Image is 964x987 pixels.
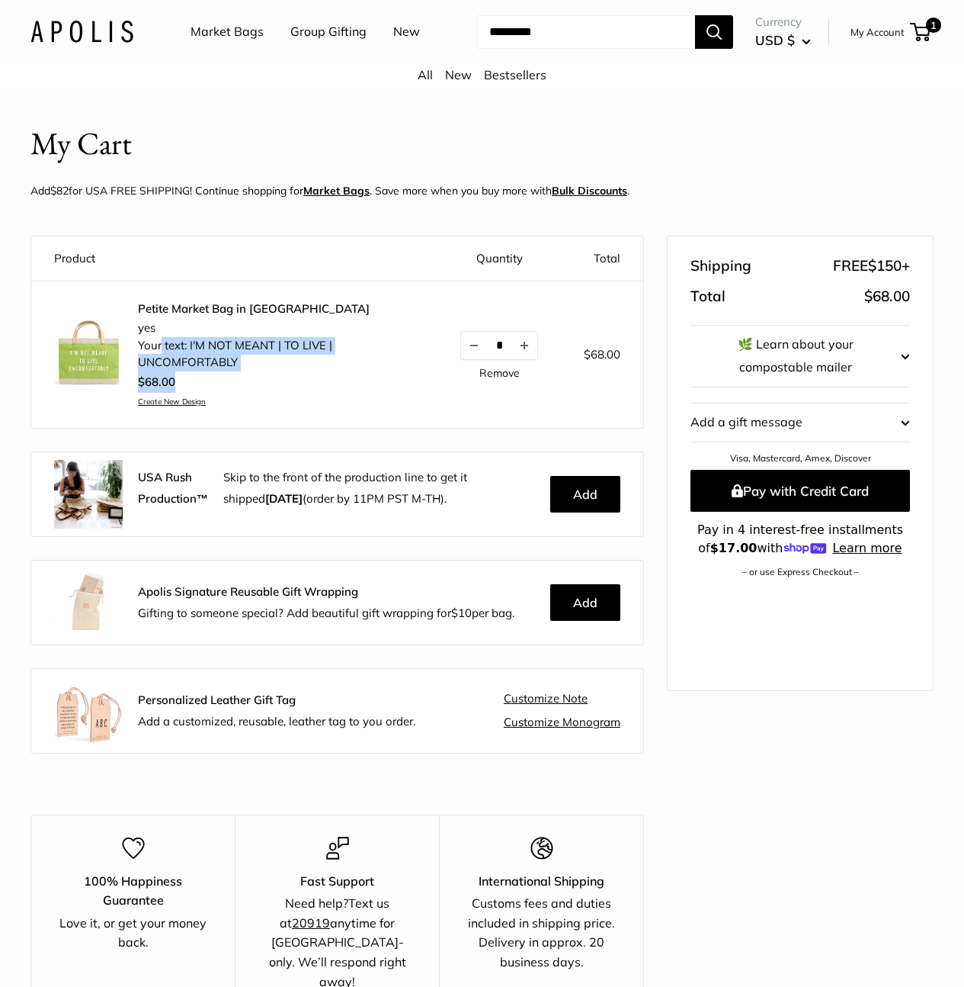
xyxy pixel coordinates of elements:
a: New [445,67,472,82]
a: Text us at20919 [280,895,389,931]
b: [DATE] [265,491,303,506]
span: FREE + [833,252,910,280]
span: Shipping [690,252,751,280]
th: Total [561,236,643,281]
span: $82 [50,184,69,198]
th: Product [31,236,437,281]
a: Remove [479,368,520,378]
input: Search... [477,15,695,49]
a: Petite Market Bag in [GEOGRAPHIC_DATA] [138,301,415,317]
input: Quantity [487,339,511,352]
h1: My Cart [30,121,132,166]
strong: Personalized Leather Gift Tag [138,693,296,707]
a: Bestsellers [484,67,546,82]
div: Love it, or get your money back. [58,914,208,953]
p: International Shipping [466,872,617,892]
a: Customize Monogram [504,715,620,729]
a: 1 [911,23,930,41]
p: Fast Support [262,872,412,892]
div: Customs fees and duties included in shipping price. Delivery in approx. 20 business days. [466,894,617,972]
th: Quantity [437,236,561,281]
a: New [393,21,420,43]
a: Customize Note [504,692,588,706]
span: Total [690,283,725,310]
span: Add a customized, reusable, leather tag to you order. [138,714,415,728]
a: All [418,67,433,82]
button: Add [550,584,620,621]
u: 20919 [292,915,330,931]
a: Visa, Mastercard, Amex, Discover [730,452,871,464]
button: Search [695,15,733,49]
strong: USA Rush Production™ [138,470,208,506]
button: Pay with Credit Card [690,470,910,512]
span: $68.00 [864,287,910,305]
img: Apolis_Leather-Gift-Tag_Group_180x.jpg [54,677,123,745]
img: rush.jpg [54,460,123,529]
p: Add for USA FREE SHIPPING! Continue shopping for . Save more when you buy more with . [30,181,629,201]
a: My Account [850,23,905,41]
button: Add [550,476,620,513]
p: 100% Happiness Guarantee [58,872,208,911]
span: $150 [868,256,902,275]
img: Apolis [30,21,133,43]
span: 1 [926,18,941,33]
span: $68.00 [138,375,175,389]
img: Petite Market Bag in Chartreuse [54,318,123,387]
button: Decrease quantity by 1 [461,332,487,359]
li: Your text: I'M NOT MEANT | TO LIVE | UNCOMFORTABLY [138,337,415,371]
iframe: PayPal-paypal [690,603,910,637]
span: Gifting to someone special? Add beautiful gift wrapping for per bag. [138,606,514,620]
strong: Apolis Signature Reusable Gift Wrapping [138,584,358,599]
span: USD $ [755,32,795,48]
img: Apolis_GiftWrapping_5_90x_2x.jpg [54,568,123,637]
a: Market Bags [191,21,264,43]
li: yes [138,320,415,337]
a: Create New Design [138,397,415,407]
a: Market Bags [303,184,370,198]
a: – or use Express Checkout – [742,566,859,577]
p: Skip to the front of the production line to get it shipped (order by 11PM PST M-TH). [223,467,539,510]
button: USD $ [755,28,811,53]
button: 🌿 Learn about your compostable mailer [690,326,910,387]
u: Bulk Discounts [552,184,627,198]
span: Currency [755,11,811,33]
a: Group Gifting [290,21,367,43]
span: $68.00 [584,347,620,362]
button: Add a gift message [690,403,910,442]
button: Increase quantity by 1 [511,332,537,359]
span: $10 [451,606,472,620]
